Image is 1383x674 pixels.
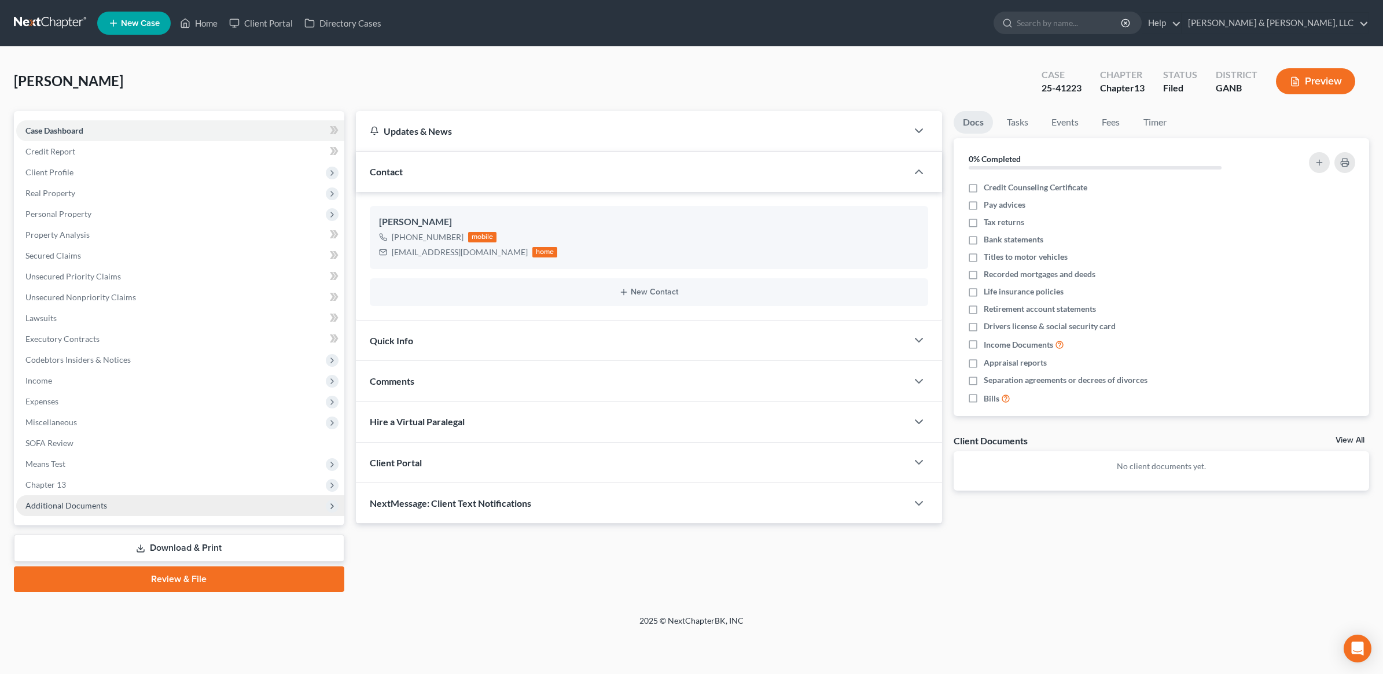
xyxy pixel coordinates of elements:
span: Unsecured Nonpriority Claims [25,292,136,302]
a: Secured Claims [16,245,344,266]
a: Timer [1134,111,1176,134]
button: New Contact [379,288,919,297]
span: Codebtors Insiders & Notices [25,355,131,364]
span: Client Profile [25,167,73,177]
a: Home [174,13,223,34]
div: Updates & News [370,125,893,137]
div: [PHONE_NUMBER] [392,231,464,243]
span: Bills [984,393,999,404]
a: Unsecured Nonpriority Claims [16,287,344,308]
span: Quick Info [370,335,413,346]
span: Recorded mortgages and deeds [984,268,1095,280]
div: Chapter [1100,68,1145,82]
span: Income Documents [984,339,1053,351]
span: Life insurance policies [984,286,1064,297]
div: Open Intercom Messenger [1344,635,1371,662]
a: Download & Print [14,535,344,562]
a: Case Dashboard [16,120,344,141]
span: Tax returns [984,216,1024,228]
a: Directory Cases [299,13,387,34]
a: Client Portal [223,13,299,34]
span: [PERSON_NAME] [14,72,123,89]
a: Tasks [998,111,1038,134]
a: SOFA Review [16,433,344,454]
div: Chapter [1100,82,1145,95]
a: Help [1142,13,1181,34]
a: Property Analysis [16,224,344,245]
span: Real Property [25,188,75,198]
div: [PERSON_NAME] [379,215,919,229]
div: Filed [1163,82,1197,95]
div: mobile [468,232,497,242]
strong: 0% Completed [969,154,1021,164]
span: Drivers license & social security card [984,321,1116,332]
div: GANB [1216,82,1257,95]
span: Contact [370,166,403,177]
span: Hire a Virtual Paralegal [370,416,465,427]
span: Income [25,375,52,385]
span: Unsecured Priority Claims [25,271,121,281]
span: Means Test [25,459,65,469]
span: Property Analysis [25,230,90,240]
button: Preview [1276,68,1355,94]
div: 2025 © NextChapterBK, INC [362,615,1021,636]
a: Credit Report [16,141,344,162]
a: Events [1042,111,1088,134]
div: 25-41223 [1042,82,1082,95]
span: Pay advices [984,199,1025,211]
a: Docs [954,111,993,134]
a: Unsecured Priority Claims [16,266,344,287]
span: Appraisal reports [984,357,1047,369]
span: SOFA Review [25,438,73,448]
a: Review & File [14,566,344,592]
div: home [532,247,558,257]
p: No client documents yet. [963,461,1360,472]
div: Case [1042,68,1082,82]
span: Comments [370,375,414,386]
span: Bank statements [984,234,1043,245]
span: Chapter 13 [25,480,66,489]
span: Credit Counseling Certificate [984,182,1087,193]
span: Retirement account statements [984,303,1096,315]
span: Titles to motor vehicles [984,251,1068,263]
span: 13 [1134,82,1145,93]
span: Expenses [25,396,58,406]
span: Case Dashboard [25,126,83,135]
span: Lawsuits [25,313,57,323]
span: Miscellaneous [25,417,77,427]
a: View All [1336,436,1364,444]
a: Lawsuits [16,308,344,329]
span: Secured Claims [25,251,81,260]
div: District [1216,68,1257,82]
div: [EMAIL_ADDRESS][DOMAIN_NAME] [392,246,528,258]
span: Executory Contracts [25,334,100,344]
a: Fees [1093,111,1130,134]
a: [PERSON_NAME] & [PERSON_NAME], LLC [1182,13,1369,34]
input: Search by name... [1017,12,1123,34]
div: Client Documents [954,434,1028,447]
span: Credit Report [25,146,75,156]
a: Executory Contracts [16,329,344,349]
span: Client Portal [370,457,422,468]
span: New Case [121,19,160,28]
span: Additional Documents [25,500,107,510]
span: NextMessage: Client Text Notifications [370,498,531,509]
span: Personal Property [25,209,91,219]
span: Separation agreements or decrees of divorces [984,374,1147,386]
div: Status [1163,68,1197,82]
